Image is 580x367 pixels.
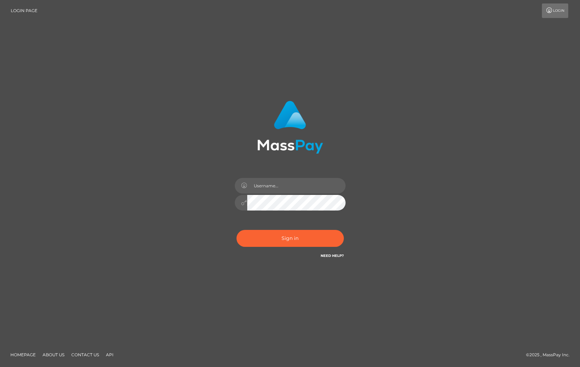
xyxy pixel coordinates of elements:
a: Login Page [11,3,37,18]
img: MassPay Login [257,101,323,154]
input: Username... [247,178,346,194]
a: About Us [40,349,67,360]
a: Need Help? [321,253,344,258]
a: API [103,349,116,360]
a: Homepage [8,349,38,360]
a: Login [542,3,568,18]
button: Sign in [237,230,344,247]
a: Contact Us [69,349,102,360]
div: © 2025 , MassPay Inc. [526,351,575,359]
